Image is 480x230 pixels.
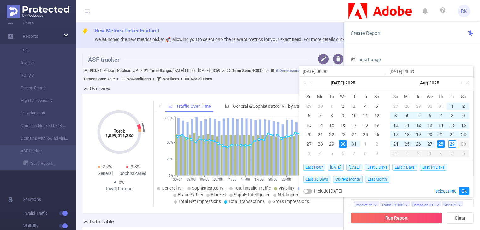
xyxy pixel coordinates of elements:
[413,130,424,139] td: August 19, 2025
[415,140,422,148] div: 26
[415,121,422,129] div: 12
[337,130,349,139] td: July 23, 2025
[167,157,173,161] tspan: 25%
[337,111,349,120] td: July 9, 2025
[444,201,456,210] div: Site (l2)
[176,104,211,109] span: Traffic Over Time
[317,121,324,129] div: 14
[365,164,390,171] span: Last 3 Days
[371,101,382,111] td: July 5, 2025
[254,177,264,181] tspan: 17/08
[337,92,349,101] th: Wed
[447,94,458,100] span: Fr
[23,193,41,206] span: Solutions
[373,140,381,148] div: 2
[355,201,372,210] div: Integration
[401,111,413,120] td: August 4, 2025
[365,176,389,183] span: Last Month
[362,150,369,157] div: 8
[390,130,401,139] td: August 17, 2025
[437,121,445,129] div: 14
[303,101,315,111] td: June 29, 2025
[348,139,360,149] td: July 31, 2025
[360,94,371,100] span: Fr
[424,111,436,120] td: August 6, 2025
[348,130,360,139] td: July 24, 2025
[458,140,469,148] div: 30
[303,94,315,100] span: Su
[345,77,356,89] a: 2025
[392,140,400,148] div: 24
[348,149,360,158] td: August 7, 2025
[127,77,151,81] b: No Conditions
[403,102,411,110] div: 28
[168,104,173,108] i: icon: line-chart
[389,68,470,75] input: End date
[424,101,436,111] td: July 30, 2025
[360,130,371,139] td: July 25, 2025
[448,140,456,148] div: 29
[13,82,68,94] a: Pacing Report
[360,101,371,111] td: July 4, 2025
[339,140,347,148] div: 30
[302,77,310,89] a: Last year (Control + left)
[339,150,347,157] div: 6
[415,112,422,119] div: 5
[458,92,469,101] th: Sat
[158,104,162,108] i: icon: left
[424,94,436,100] span: We
[401,92,413,101] th: Mon
[315,101,326,111] td: June 30, 2025
[333,176,363,183] span: Current Month
[371,111,382,120] td: July 12, 2025
[317,150,324,157] div: 4
[458,101,469,111] td: August 2, 2025
[350,112,358,119] div: 10
[173,177,182,181] tspan: 30/07
[303,92,315,101] th: Sun
[268,177,277,181] tspan: 20/08
[348,111,360,120] td: July 10, 2025
[401,150,413,157] div: 1
[424,139,436,149] td: August 27, 2025
[390,149,401,158] td: August 31, 2025
[350,102,358,110] div: 3
[328,112,335,119] div: 8
[447,139,458,149] td: August 29, 2025
[13,69,68,82] a: ROI DC
[13,56,68,69] a: Invoice
[371,139,382,149] td: August 2, 2025
[305,102,313,110] div: 29
[8,16,34,29] a: Users
[360,139,371,149] td: August 1, 2025
[458,111,469,120] td: August 9, 2025
[419,77,429,89] a: Aug
[326,92,337,101] th: Tue
[241,177,250,181] tspan: 14/08
[458,77,464,89] a: Next month (PageDown)
[13,145,68,157] a: ASF tracker
[326,149,337,158] td: August 5, 2025
[328,131,335,138] div: 22
[23,157,76,170] a: Save Report...
[13,132,68,145] a: Domains with low ad visibility
[460,121,467,129] div: 16
[351,57,381,62] span: Time Range
[435,120,447,130] td: August 14, 2025
[458,139,469,149] td: August 30, 2025
[23,30,38,43] a: Reports
[186,177,195,181] tspan: 02/08
[437,112,445,119] div: 7
[459,187,469,195] a: Ok
[447,130,458,139] td: August 22, 2025
[447,212,474,224] button: Clear
[225,104,229,108] i: icon: bar-chart
[413,94,424,100] span: Tu
[351,212,442,224] button: Run Report
[328,164,344,171] span: [DATE]
[328,102,335,110] div: 1
[362,131,369,138] div: 25
[82,28,88,35] i: icon: thunderbolt
[337,120,349,130] td: July 16, 2025
[447,120,458,130] td: August 15, 2025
